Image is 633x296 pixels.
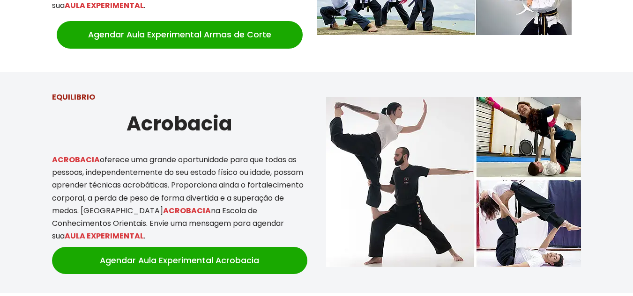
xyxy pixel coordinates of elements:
p: oferece uma grande oportunidade para que todas as pessoas, independentemente do seu estado físico... [52,153,307,242]
strong: Acrobacia [127,110,232,137]
mark: AULA EXPERIMENTAL [65,231,144,241]
mark: ACROBACIA [52,154,100,165]
mark: ACROBACIA [163,205,211,216]
strong: EQUILIBRIO [52,92,95,102]
a: Agendar Aula Experimental Acrobacia [52,247,307,274]
a: Agendar Aula Experimental Armas de Corte [57,21,303,48]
